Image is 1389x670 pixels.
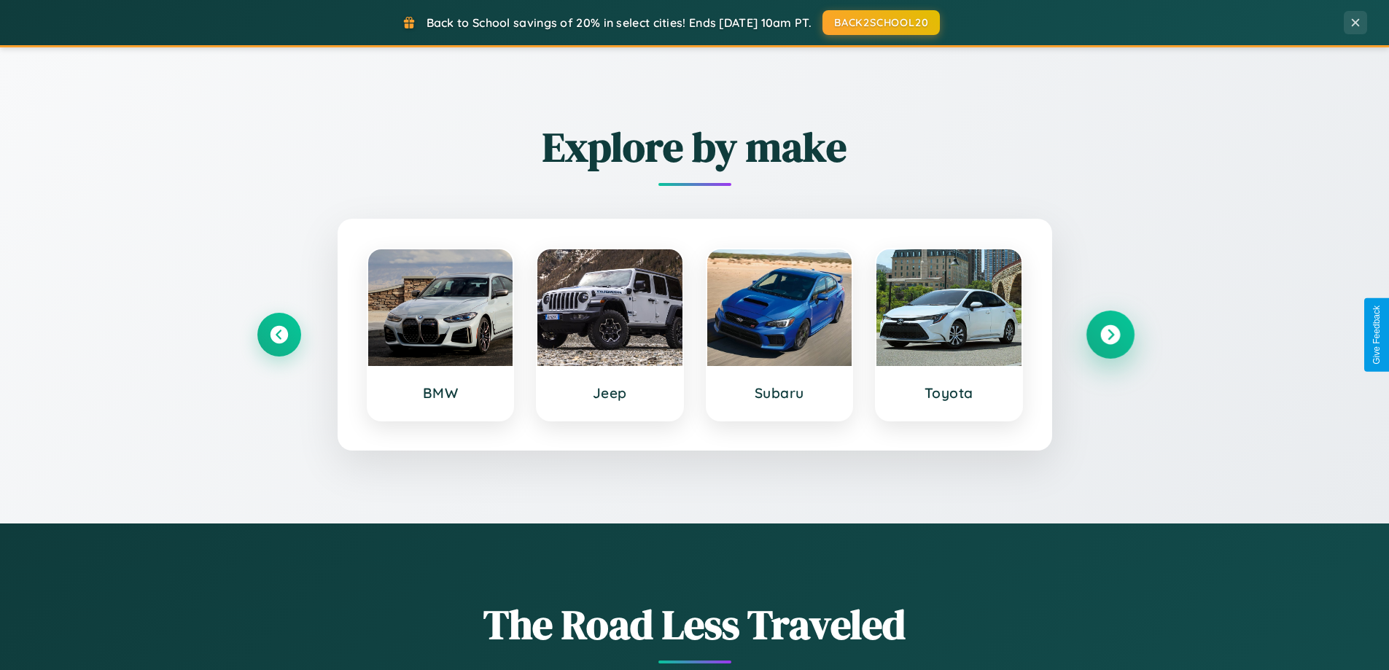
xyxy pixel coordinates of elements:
[722,384,838,402] h3: Subaru
[891,384,1007,402] h3: Toyota
[822,10,940,35] button: BACK2SCHOOL20
[257,596,1132,653] h1: The Road Less Traveled
[257,119,1132,175] h2: Explore by make
[1372,305,1382,365] div: Give Feedback
[552,384,668,402] h3: Jeep
[383,384,499,402] h3: BMW
[427,15,812,30] span: Back to School savings of 20% in select cities! Ends [DATE] 10am PT.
